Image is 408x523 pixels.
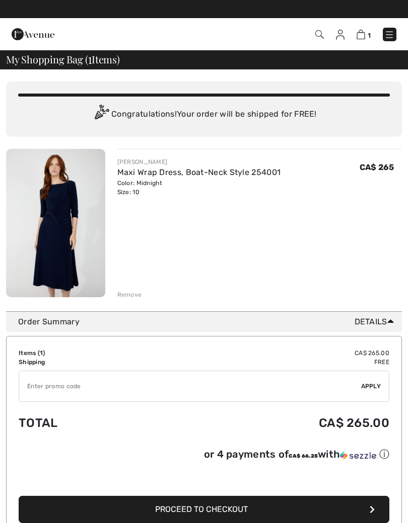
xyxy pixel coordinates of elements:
[88,52,92,65] span: 1
[40,350,43,357] span: 1
[117,290,142,299] div: Remove
[155,504,248,514] span: Proceed to Checkout
[361,382,381,391] span: Apply
[368,32,371,39] span: 1
[19,371,361,401] input: Promo code
[384,30,394,40] img: Menu
[19,496,389,523] button: Proceed to Checkout
[6,54,120,64] span: My Shopping Bag ( Items)
[117,167,281,177] a: Maxi Wrap Dress, Boat-Neck Style 254001
[12,24,54,44] img: 1ère Avenue
[151,358,389,367] td: Free
[151,406,389,440] td: CA$ 265.00
[117,157,281,166] div: [PERSON_NAME]
[18,316,398,328] div: Order Summary
[19,448,389,465] div: or 4 payments ofCA$ 66.25withSezzle Click to learn more about Sezzle
[19,358,151,367] td: Shipping
[91,105,111,125] img: Congratulation2.svg
[357,30,365,39] img: Shopping Bag
[315,30,324,39] img: Search
[336,30,345,40] img: My Info
[340,451,376,460] img: Sezzle
[12,29,54,38] a: 1ère Avenue
[6,149,105,297] img: Maxi Wrap Dress, Boat-Neck Style 254001
[19,465,389,492] iframe: PayPal-paypal
[117,179,281,197] div: Color: Midnight Size: 10
[204,448,389,461] div: or 4 payments of with
[19,348,151,358] td: Items ( )
[360,162,394,172] span: CA$ 265
[289,453,318,459] span: CA$ 66.25
[18,105,390,125] div: Congratulations! Your order will be shipped for FREE!
[357,28,371,40] a: 1
[355,316,398,328] span: Details
[151,348,389,358] td: CA$ 265.00
[19,406,151,440] td: Total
